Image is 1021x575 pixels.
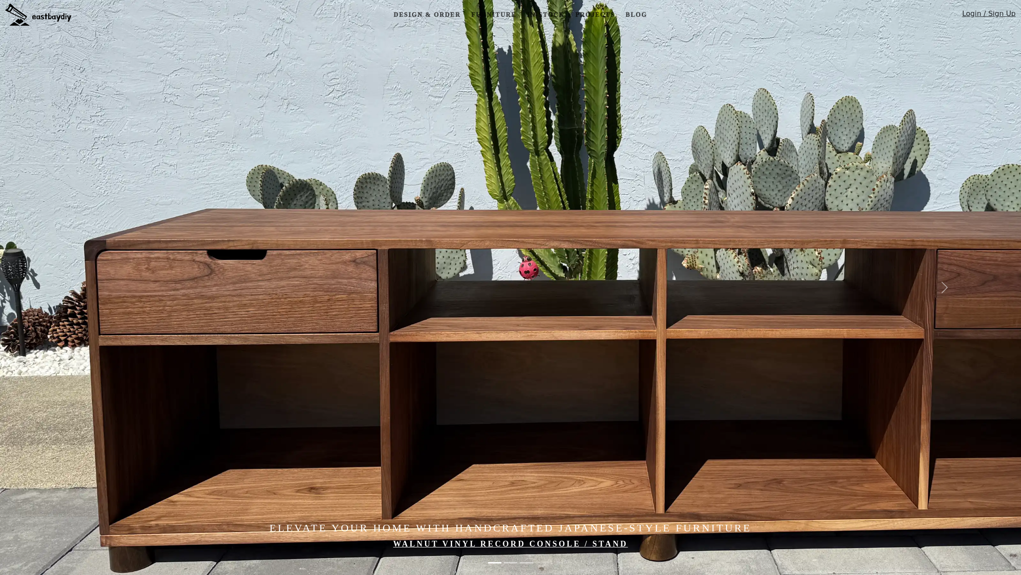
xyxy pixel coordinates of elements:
[962,8,1016,23] a: Login / Sign Up
[390,7,464,23] a: Design & Order
[504,558,517,568] button: Made in the Bay Area
[572,7,618,23] a: Projects
[468,7,520,23] a: Furniture
[153,522,868,535] h4: Elevate Your Home with Handcrafted Japanese-Style Furniture
[523,7,568,23] a: In-stock
[488,558,501,568] button: Elevate Your Home with Handcrafted Japanese-Style Furniture
[622,7,651,23] a: Blog
[393,539,628,548] a: Walnut Vinyl Record Console / Stand
[520,558,533,568] button: Minimal Lines, Warm Walnut Grain, and Handwoven Cane Doors
[5,4,72,26] img: eastbaydiy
